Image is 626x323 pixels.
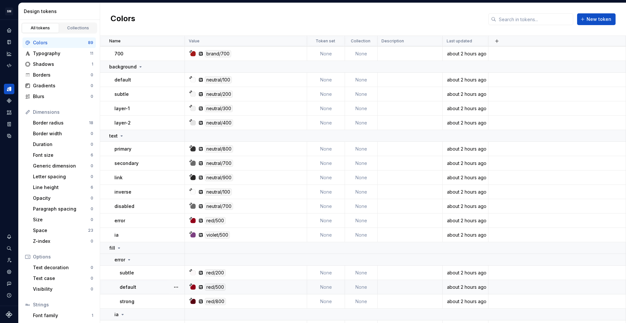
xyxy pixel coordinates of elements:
[443,91,488,97] div: about 2 hours ago
[114,311,119,318] p: ia
[30,273,96,284] a: Text case0
[443,217,488,224] div: about 2 hours ago
[114,160,139,167] p: secondary
[205,203,233,210] div: neutral/700
[381,38,404,44] p: Description
[345,213,378,228] td: None
[307,228,345,242] td: None
[345,73,378,87] td: None
[205,145,233,153] div: neutral/800
[120,284,136,290] p: default
[30,310,96,321] a: Font family1
[33,39,88,46] div: Colors
[205,50,231,57] div: brand/700
[307,294,345,309] td: None
[91,206,93,212] div: 0
[62,25,95,31] div: Collections
[4,107,14,118] a: Assets
[205,76,232,83] div: neutral/100
[316,38,335,44] p: Token set
[4,267,14,277] a: Settings
[109,64,137,70] p: background
[205,231,230,239] div: violet/500
[33,61,92,67] div: Shadows
[4,49,14,59] a: Analytics
[33,93,91,100] div: Blurs
[4,95,14,106] a: Components
[22,81,96,91] a: Gradients0
[91,153,93,158] div: 6
[114,51,123,57] p: 700
[307,185,345,199] td: None
[443,160,488,167] div: about 2 hours ago
[4,37,14,47] a: Documentation
[33,50,90,57] div: Typography
[22,70,96,80] a: Borders0
[351,38,370,44] p: Collection
[91,174,93,179] div: 0
[114,120,131,126] p: layer-2
[307,199,345,213] td: None
[33,216,91,223] div: Size
[91,286,93,292] div: 0
[4,25,14,36] a: Home
[30,225,96,236] a: Space23
[33,163,91,169] div: Generic dimension
[345,228,378,242] td: None
[33,206,91,212] div: Paragraph spacing
[88,228,93,233] div: 23
[114,217,125,224] p: error
[30,193,96,203] a: Opacity0
[114,174,123,181] p: link
[91,72,93,78] div: 0
[307,87,345,101] td: None
[22,91,96,102] a: Blurs0
[443,120,488,126] div: about 2 hours ago
[307,142,345,156] td: None
[30,182,96,193] a: Line height6
[443,105,488,112] div: about 2 hours ago
[443,77,488,83] div: about 2 hours ago
[345,156,378,170] td: None
[345,142,378,156] td: None
[443,189,488,195] div: about 2 hours ago
[120,270,134,276] p: subtle
[4,278,14,289] button: Contact support
[91,94,93,99] div: 0
[307,156,345,170] td: None
[33,72,91,78] div: Borders
[307,266,345,280] td: None
[30,204,96,214] a: Paragraph spacing0
[24,8,97,15] div: Design tokens
[30,171,96,182] a: Letter spacing0
[91,217,93,222] div: 0
[33,264,91,271] div: Text decoration
[496,13,573,25] input: Search in tokens...
[88,40,93,45] div: 89
[30,284,96,294] a: Visibility0
[189,38,200,44] p: Value
[91,131,93,136] div: 0
[114,91,129,97] p: subtle
[205,105,233,112] div: neutral/300
[114,189,131,195] p: inverse
[30,236,96,246] a: Z-index0
[30,139,96,150] a: Duration0
[30,118,96,128] a: Border radius18
[4,84,14,94] div: Design tokens
[33,141,91,148] div: Duration
[109,245,115,251] p: fill
[4,231,14,242] button: Notifications
[109,38,121,44] p: Name
[91,239,93,244] div: 0
[91,142,93,147] div: 0
[33,109,93,115] div: Dimensions
[345,266,378,280] td: None
[6,311,12,318] svg: Supernova Logo
[111,13,135,25] h2: Colors
[33,238,91,244] div: Z-index
[114,105,130,112] p: layer-1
